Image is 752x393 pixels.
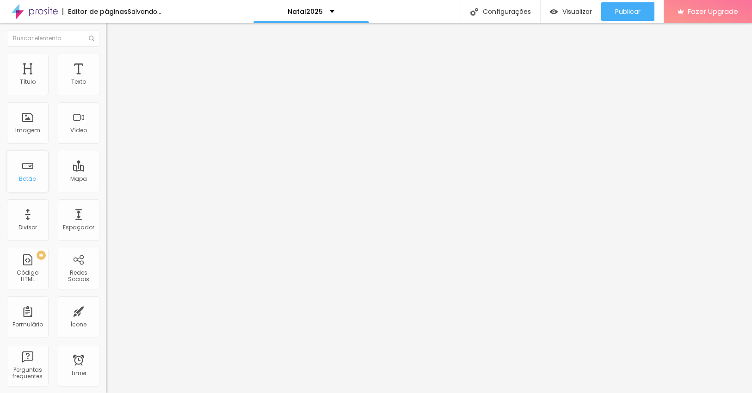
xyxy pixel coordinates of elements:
[63,224,94,231] div: Espaçador
[62,8,128,15] div: Editor de páginas
[128,8,161,15] div: Salvando...
[12,321,43,328] div: Formulário
[60,270,97,283] div: Redes Sociais
[106,23,752,393] iframe: Editor
[550,8,558,16] img: view-1.svg
[19,176,37,182] div: Botão
[615,8,641,15] span: Publicar
[9,270,46,283] div: Código HTML
[562,8,592,15] span: Visualizar
[70,176,87,182] div: Mapa
[601,2,654,21] button: Publicar
[18,224,37,231] div: Divisor
[89,36,94,41] img: Icone
[541,2,601,21] button: Visualizar
[288,8,323,15] p: Natal2025
[71,321,87,328] div: Ícone
[20,79,36,85] div: Título
[70,127,87,134] div: Vídeo
[470,8,478,16] img: Icone
[7,30,99,47] input: Buscar elemento
[688,7,738,15] span: Fazer Upgrade
[9,367,46,380] div: Perguntas frequentes
[15,127,40,134] div: Imagem
[71,79,86,85] div: Texto
[71,370,86,376] div: Timer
